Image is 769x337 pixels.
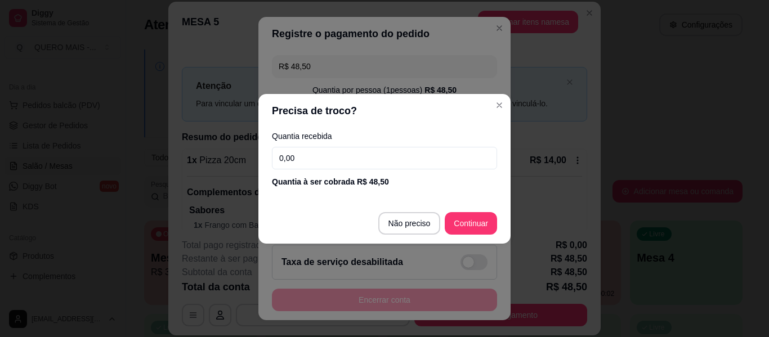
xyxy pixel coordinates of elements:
[272,176,497,187] div: Quantia à ser cobrada R$ 48,50
[490,96,508,114] button: Close
[378,212,441,235] button: Não preciso
[445,212,497,235] button: Continuar
[258,94,511,128] header: Precisa de troco?
[272,132,497,140] label: Quantia recebida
